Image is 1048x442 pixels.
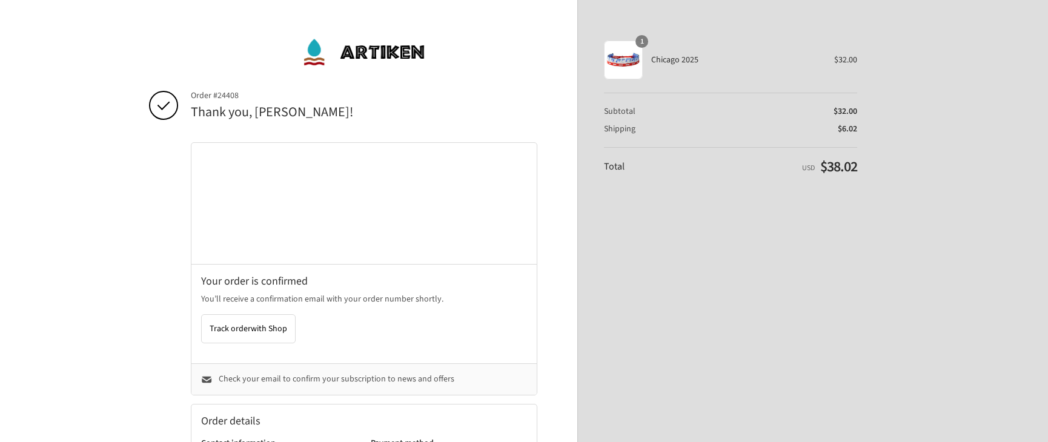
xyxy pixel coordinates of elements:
[604,106,684,117] th: Subtotal
[191,143,537,264] iframe: Google map displaying pin point of shipping address: Medford, Massachusetts
[604,123,635,135] span: Shipping
[201,314,296,343] button: Track orderwith Shop
[834,54,857,66] span: $32.00
[635,35,648,48] span: 1
[820,156,857,177] span: $38.02
[201,274,527,288] h2: Your order is confirmed
[191,90,537,101] span: Order #24408
[604,160,625,173] span: Total
[834,105,857,117] span: $32.00
[651,54,817,65] span: Chicago 2025
[201,414,364,428] h2: Order details
[302,34,426,70] img: ArtiKen
[802,163,815,173] span: USD
[604,41,643,79] img: Chicago 2025
[219,373,454,385] span: Check your email to confirm your subscription to news and offers
[201,293,527,306] p: You’ll receive a confirmation email with your order number shortly.
[191,104,537,121] h2: Thank you, [PERSON_NAME]!
[210,323,287,335] span: Track order
[838,123,857,135] span: $6.02
[251,323,287,335] span: with Shop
